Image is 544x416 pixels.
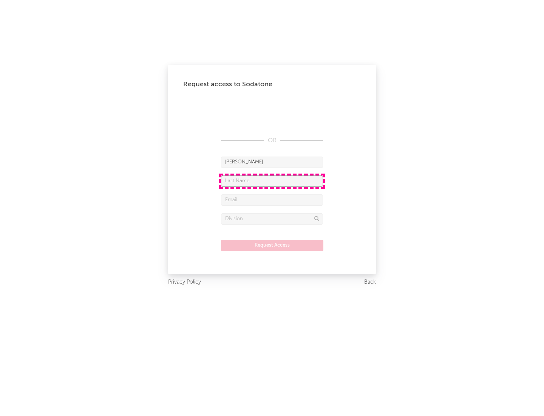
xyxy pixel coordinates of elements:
a: Privacy Policy [168,278,201,287]
input: First Name [221,157,323,168]
input: Division [221,213,323,225]
div: Request access to Sodatone [183,80,361,89]
input: Email [221,194,323,206]
a: Back [364,278,376,287]
div: OR [221,136,323,145]
button: Request Access [221,240,323,251]
input: Last Name [221,175,323,187]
